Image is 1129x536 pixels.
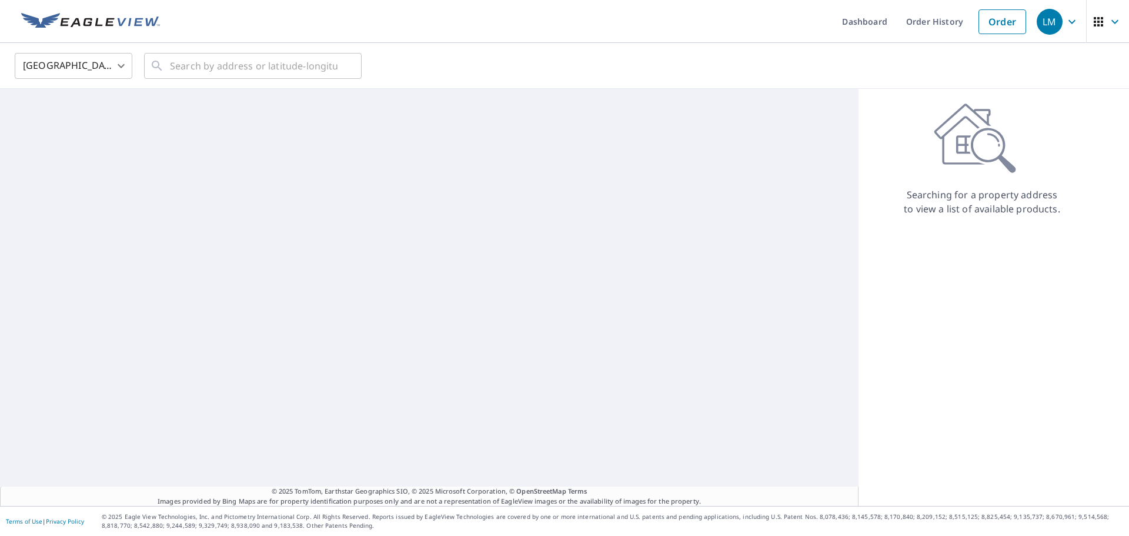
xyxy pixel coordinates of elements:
[903,188,1061,216] p: Searching for a property address to view a list of available products.
[46,517,84,525] a: Privacy Policy
[272,487,587,497] span: © 2025 TomTom, Earthstar Geographics SIO, © 2025 Microsoft Corporation, ©
[516,487,566,495] a: OpenStreetMap
[21,13,160,31] img: EV Logo
[102,512,1123,530] p: © 2025 Eagle View Technologies, Inc. and Pictometry International Corp. All Rights Reserved. Repo...
[15,49,132,82] div: [GEOGRAPHIC_DATA]
[978,9,1026,34] a: Order
[568,487,587,495] a: Terms
[1037,9,1063,35] div: LM
[170,49,338,82] input: Search by address or latitude-longitude
[6,518,84,525] p: |
[6,517,42,525] a: Terms of Use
